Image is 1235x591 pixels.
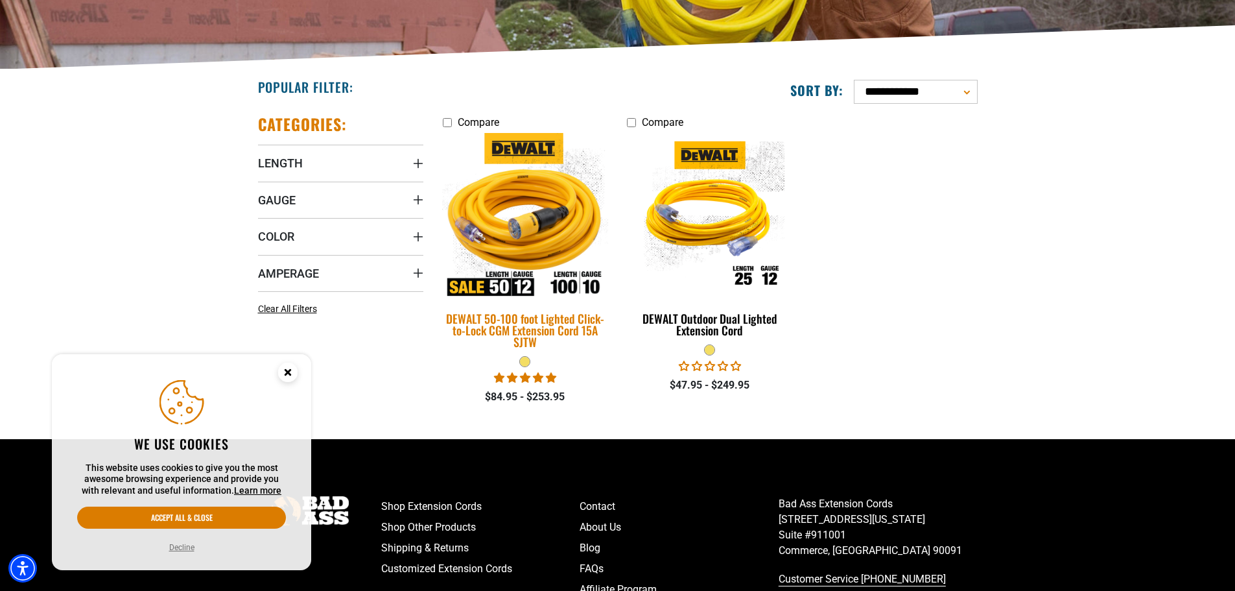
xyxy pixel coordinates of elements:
div: Accessibility Menu [8,554,37,583]
aside: Cookie Consent [52,354,311,571]
span: 0.00 stars [679,360,741,372]
a: Customized Extension Cords [381,559,580,579]
div: $84.95 - $253.95 [443,389,608,405]
span: 4.84 stars [494,372,556,384]
img: DEWALT 50-100 foot Lighted Click-to-Lock CGM Extension Cord 15A SJTW [434,133,616,299]
summary: Length [258,145,423,181]
summary: Color [258,218,423,254]
a: Shop Extension Cords [381,496,580,517]
a: Contact [580,496,779,517]
a: Shipping & Returns [381,538,580,559]
p: This website uses cookies to give you the most awesome browsing experience and provide you with r... [77,463,286,497]
p: Bad Ass Extension Cords [STREET_ADDRESS][US_STATE] Suite #911001 Commerce, [GEOGRAPHIC_DATA] 90091 [779,496,978,559]
h2: Categories: [258,114,347,134]
div: $47.95 - $249.95 [627,378,792,393]
div: DEWALT Outdoor Dual Lighted Extension Cord [627,313,792,336]
h2: Popular Filter: [258,78,353,95]
div: DEWALT 50-100 foot Lighted Click-to-Lock CGM Extension Cord 15A SJTW [443,313,608,348]
button: Decline [165,541,198,554]
h2: We use cookies [77,435,286,452]
summary: Gauge [258,182,423,218]
summary: Amperage [258,255,423,291]
span: Length [258,156,303,171]
a: call 833-674-1699 [779,569,978,590]
span: Compare [458,116,499,128]
span: Amperage [258,266,319,281]
span: Color [258,229,294,244]
a: Shop Other Products [381,517,580,538]
button: Accept all & close [77,507,286,529]
a: DEWALT 50-100 foot Lighted Click-to-Lock CGM Extension Cord 15A SJTW DEWALT 50-100 foot Lighted C... [443,135,608,356]
button: Close this option [265,354,311,394]
a: DEWALT Outdoor Dual Lighted Extension Cord DEWALT Outdoor Dual Lighted Extension Cord [627,135,792,344]
span: Compare [642,116,683,128]
a: Blog [580,538,779,559]
a: Clear All Filters [258,302,322,316]
a: This website uses cookies to give you the most awesome browsing experience and provide you with r... [234,485,281,496]
img: DEWALT Outdoor Dual Lighted Extension Cord [628,141,792,291]
a: About Us [580,517,779,538]
span: Gauge [258,193,296,208]
a: FAQs [580,559,779,579]
span: Clear All Filters [258,304,317,314]
label: Sort by: [790,82,843,99]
